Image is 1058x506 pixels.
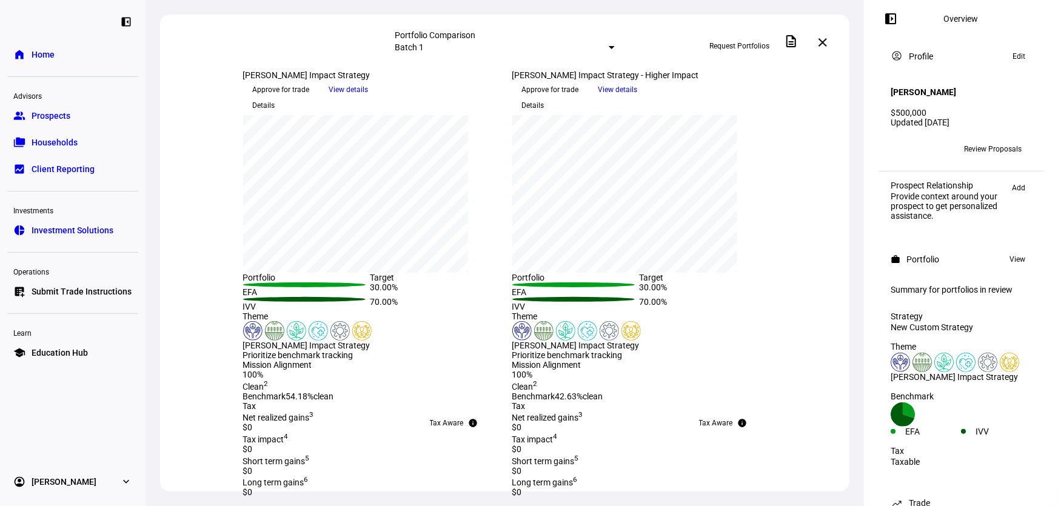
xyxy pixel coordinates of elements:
div: Taxable [891,457,1031,467]
span: Households [32,136,78,148]
eth-panel-overview-card-header: Portfolio [891,252,1031,267]
div: Prospect Relationship [891,181,1006,190]
mat-icon: left_panel_open [883,12,898,26]
sup: 4 [284,432,289,441]
span: Tax impact [512,434,558,444]
div: 100% [512,370,767,379]
h4: [PERSON_NAME] [891,87,956,97]
eth-mat-symbol: account_circle [13,476,25,488]
eth-mat-symbol: pie_chart [13,224,25,236]
sup: 2 [534,379,538,388]
div: [PERSON_NAME] Impact Strategy [891,372,1031,382]
img: corporateEthics.custom.svg [352,321,372,341]
div: 70.00% [370,297,498,311]
img: climateChange.colored.svg [556,321,575,341]
div: [PERSON_NAME] Impact Strategy [243,70,498,80]
div: Target [370,273,498,282]
span: Education Hub [32,347,88,359]
button: Request Portfolios [700,36,779,56]
div: Portfolio [512,273,640,282]
span: Approve for trade [522,80,579,99]
img: humanRights.colored.svg [243,321,263,341]
sup: 4 [554,432,558,441]
div: Profile [909,52,933,61]
div: Portfolio [906,255,939,264]
div: Updated [DATE] [891,118,1031,127]
span: View [1009,252,1025,267]
span: Details [253,96,275,115]
span: Request Portfolios [709,36,769,56]
div: $0 [512,466,767,476]
span: Clean [243,382,269,391]
a: groupProspects [7,104,138,128]
eth-mat-symbol: group [13,110,25,122]
button: Edit [1006,49,1031,64]
div: $500,000 [891,108,1031,118]
div: $0 [243,444,498,454]
div: IVV [512,302,640,311]
a: folder_copyHouseholds [7,130,138,155]
div: Portfolio Comparison [395,30,615,40]
div: IVV [976,427,1031,436]
div: New Custom Strategy [891,322,1031,332]
eth-mat-symbol: expand_more [120,476,132,488]
a: pie_chartInvestment Solutions [7,218,138,242]
button: Details [512,96,554,115]
div: Provide context around your prospect to get personalized assistance. [891,191,1006,221]
div: Advisors [7,87,138,104]
span: View details [598,81,638,99]
div: [PERSON_NAME] Impact Strategy - Higher Impact [512,70,767,80]
eth-mat-symbol: home [13,48,25,61]
eth-mat-symbol: left_panel_close [120,16,132,28]
button: Review Proposals [954,139,1031,159]
span: Short term gains [512,456,579,466]
span: BM [895,145,906,153]
span: Prospects [32,110,70,122]
mat-icon: close [815,35,830,50]
div: Investments [7,201,138,218]
button: View details [589,81,648,99]
button: Approve for trade [512,80,589,99]
span: Review Proposals [964,139,1022,159]
button: Approve for trade [243,80,320,99]
img: corporateEthics.custom.svg [1000,353,1019,372]
div: Tax [891,446,1031,456]
div: Portfolio [243,273,370,282]
img: healthWellness.colored.svg [578,321,597,341]
sup: 6 [574,476,578,484]
img: financialStability.colored.svg [600,321,619,341]
sup: 5 [306,454,310,462]
sup: 3 [579,411,583,419]
div: chart, 1 series [243,115,469,273]
span: Benchmark [512,391,555,401]
div: 30.00% [640,282,767,297]
span: [PERSON_NAME] [32,476,96,488]
div: IVV [243,302,370,311]
span: Benchmark [243,391,286,401]
div: Benchmark [891,391,1031,401]
button: View details [320,81,378,99]
eth-panel-overview-card-header: Profile [891,49,1031,64]
img: sustainableAgriculture.colored.svg [534,321,554,341]
span: Home [32,48,55,61]
mat-icon: account_circle [891,50,903,62]
a: bid_landscapeClient Reporting [7,157,138,181]
div: $0 [512,444,767,454]
div: Summary for portfolios in review [891,285,1031,295]
img: healthWellness.colored.svg [956,353,976,372]
div: Theme [891,342,1031,351]
div: Prioritize benchmark tracking [512,350,767,360]
img: humanRights.colored.svg [891,353,910,372]
div: Overview [944,14,979,24]
div: Target [640,273,767,282]
mat-icon: work [891,255,900,264]
img: sustainableAgriculture.colored.svg [912,353,932,372]
span: Investment Solutions [32,224,113,236]
span: Short term gains [243,456,310,466]
sup: 6 [304,476,309,484]
span: View details [329,81,369,99]
button: Add [1006,181,1031,195]
div: EFA [512,287,640,297]
span: Clean [512,382,538,391]
span: Long term gains [243,478,309,487]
